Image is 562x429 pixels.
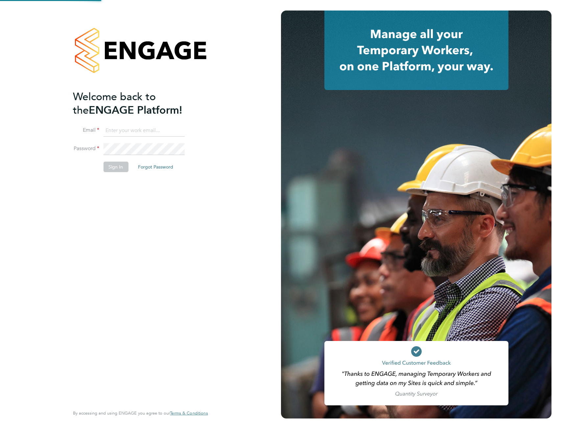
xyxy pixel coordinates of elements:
[73,410,208,416] span: By accessing and using ENGAGE you agree to our
[133,162,178,172] button: Forgot Password
[170,410,208,416] span: Terms & Conditions
[73,90,156,117] span: Welcome back to the
[170,411,208,416] a: Terms & Conditions
[73,90,201,117] h2: ENGAGE Platform!
[73,145,99,152] label: Password
[73,127,99,134] label: Email
[103,125,184,137] input: Enter your work email...
[103,162,128,172] button: Sign In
